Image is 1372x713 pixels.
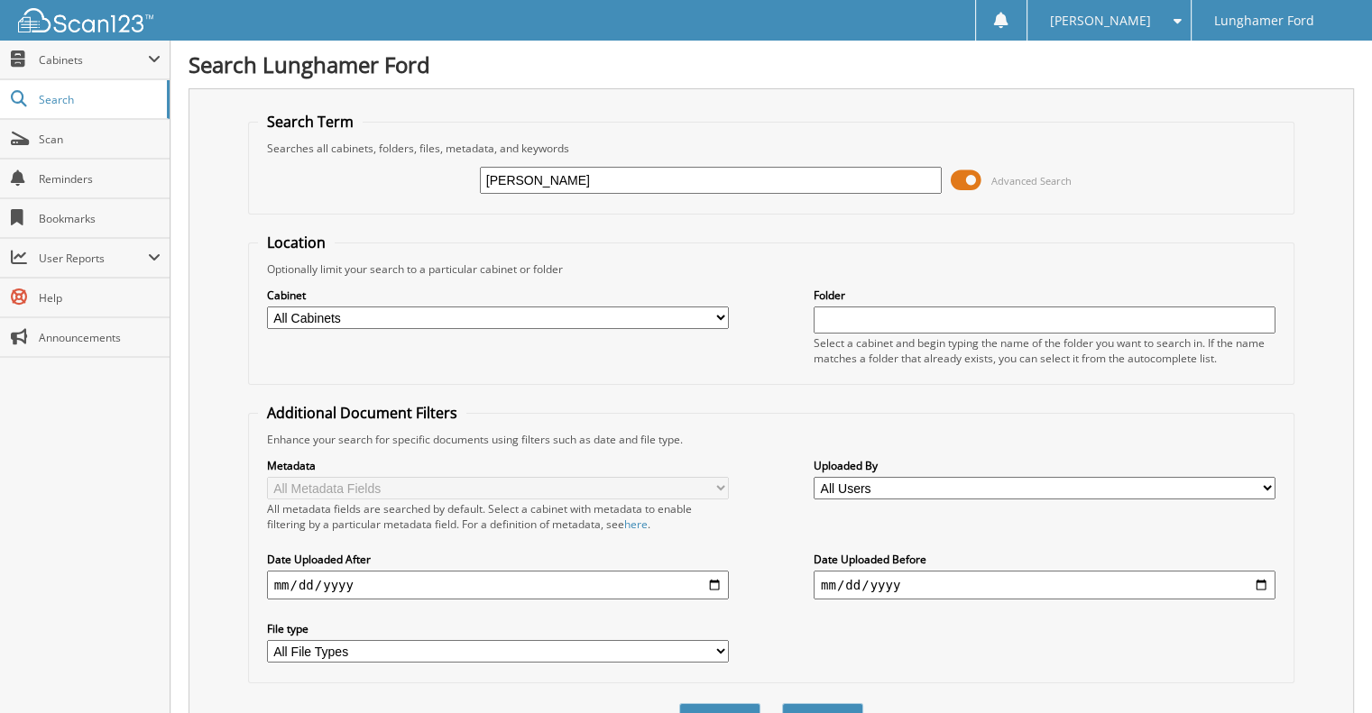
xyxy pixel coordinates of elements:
label: Uploaded By [814,458,1275,473]
div: Select a cabinet and begin typing the name of the folder you want to search in. If the name match... [814,335,1275,366]
span: Advanced Search [991,174,1072,187]
span: Help [39,290,161,306]
input: start [267,571,729,599]
span: Announcements [39,330,161,345]
span: [PERSON_NAME] [1050,15,1151,26]
div: Searches all cabinets, folders, files, metadata, and keywords [258,141,1285,156]
h1: Search Lunghamer Ford [189,50,1354,79]
legend: Additional Document Filters [258,403,466,423]
label: File type [267,621,729,636]
img: scan123-logo-white.svg [18,8,153,32]
legend: Location [258,233,335,252]
label: Date Uploaded Before [814,552,1275,567]
span: Cabinets [39,52,148,68]
label: Cabinet [267,288,729,303]
div: Enhance your search for specific documents using filters such as date and file type. [258,432,1285,447]
div: Optionally limit your search to a particular cabinet or folder [258,261,1285,277]
span: Lunghamer Ford [1214,15,1314,26]
label: Folder [814,288,1275,303]
span: Bookmarks [39,211,161,226]
div: All metadata fields are searched by default. Select a cabinet with metadata to enable filtering b... [267,501,729,532]
iframe: Chat Widget [1282,626,1372,713]
legend: Search Term [258,112,363,132]
label: Date Uploaded After [267,552,729,567]
label: Metadata [267,458,729,473]
input: end [814,571,1275,599]
span: Scan [39,132,161,147]
span: Search [39,92,158,107]
a: here [624,516,648,532]
span: Reminders [39,171,161,187]
span: User Reports [39,251,148,266]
